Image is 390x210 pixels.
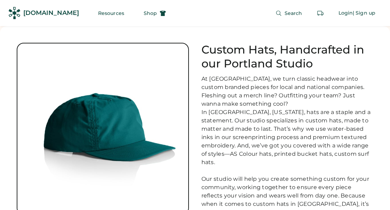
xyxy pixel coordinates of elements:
div: | Sign up [353,10,375,17]
img: Rendered Logo - Screens [8,7,21,19]
button: Search [267,6,311,20]
span: Search [285,11,302,16]
button: Resources [90,6,133,20]
span: Shop [144,11,157,16]
button: Retrieve an order [313,6,327,20]
h1: Custom Hats, Handcrafted in our Portland Studio [201,43,374,71]
div: [DOMAIN_NAME] [23,9,79,17]
button: Shop [135,6,174,20]
div: Login [339,10,353,17]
